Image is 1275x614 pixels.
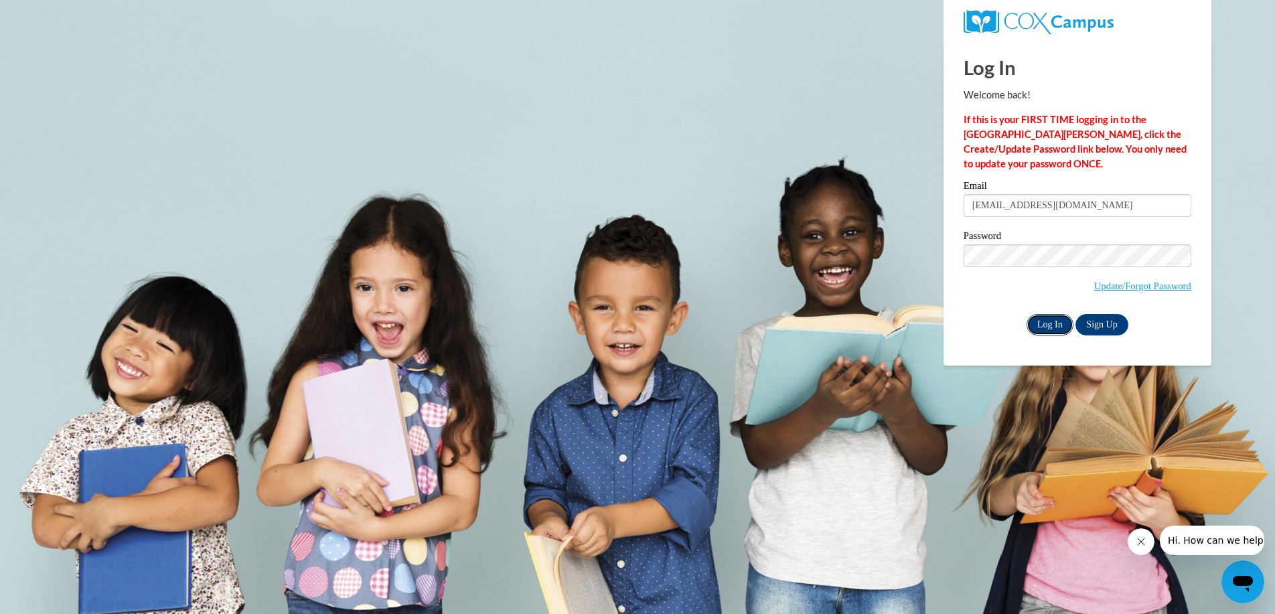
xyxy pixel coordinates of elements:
iframe: Message from company [1160,526,1264,555]
a: Update/Forgot Password [1094,281,1191,291]
iframe: Close message [1128,528,1154,555]
h1: Log In [964,54,1191,81]
label: Password [964,231,1191,244]
span: Hi. How can we help? [8,9,108,20]
strong: If this is your FIRST TIME logging in to the [GEOGRAPHIC_DATA][PERSON_NAME], click the Create/Upd... [964,114,1187,169]
label: Email [964,181,1191,194]
input: Log In [1027,314,1073,335]
a: Sign Up [1075,314,1128,335]
iframe: Button to launch messaging window [1221,560,1264,603]
a: COX Campus [964,10,1191,34]
img: COX Campus [964,10,1114,34]
p: Welcome back! [964,88,1191,102]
